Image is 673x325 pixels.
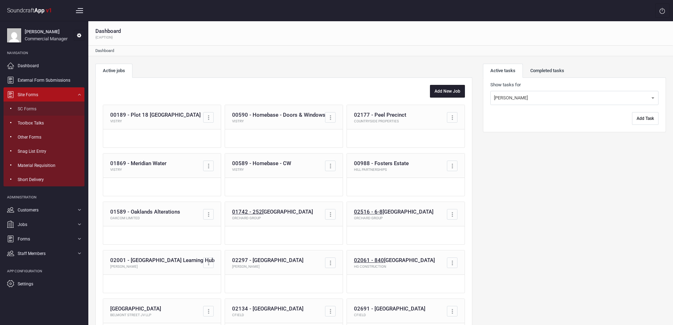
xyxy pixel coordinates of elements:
li: Navigation [4,46,84,57]
a: Material Requisition [4,158,84,172]
span: Michael Bishop [490,91,659,105]
h1: Dashboard [95,28,121,35]
span: Forms [18,236,30,242]
li: Administration [4,190,84,201]
h5: 00189 - Plot 18 [GEOGRAPHIC_DATA] [110,111,201,118]
h5: [GEOGRAPHIC_DATA] [354,208,433,215]
nav: breadcrumb [88,21,673,56]
a: Snag List Entry [4,144,84,158]
a: Customers [4,203,84,217]
h5: 00590 - Homebase - Doors & Windows [232,111,325,118]
p: Vistry [110,118,201,124]
a: Dashboard [4,58,84,72]
a: Site Forms [4,87,84,101]
h5: 02691 - [GEOGRAPHIC_DATA] [354,305,425,312]
a: SC Forms [4,101,84,116]
p: Orchard Group [232,215,313,221]
a: Short Delivery [4,172,84,186]
p: Hill Partnerships [354,167,409,172]
p: Oakcom Limited [110,215,180,221]
strong: App [34,7,45,14]
span: Michael Bishop [491,91,658,105]
span: Dashboard [18,63,39,69]
p: Belmont Street JV LLP [110,312,161,318]
span: Toolbox Talks [18,120,44,126]
span: Staff Members [18,250,46,257]
p: Vistry [110,167,166,172]
a: Completed tasks [523,64,572,78]
button: Add Task [632,112,659,125]
a: Jobs [4,217,84,231]
label: Show tasks for [490,81,521,88]
h5: 01589 - Oaklands Alterations [110,208,180,215]
strong: [PERSON_NAME] [25,29,60,34]
p: Vistry [232,167,291,172]
span: External Form Submissions [18,77,70,83]
h5: 02297 - [GEOGRAPHIC_DATA] [232,257,303,264]
h5: [GEOGRAPHIC_DATA] [354,257,435,264]
h5: 02177 - Peel Precinct [354,111,406,118]
span: Short Delivery [18,176,44,183]
h5: 01869 - Meridian Water [110,160,166,167]
a: External Form Submissions [4,73,84,87]
span: Customers [18,207,39,213]
a: Staff Members [4,246,84,260]
a: Active tasks [483,64,523,78]
h5: 02134 - [GEOGRAPHIC_DATA] [232,305,303,312]
p: Countryside Properties [354,118,406,124]
li: Dashboard [95,47,114,54]
p: Orchard Group [354,215,433,221]
h5: [GEOGRAPHIC_DATA] [110,305,161,312]
h5: [GEOGRAPHIC_DATA] [232,208,313,215]
li: App Configuration [4,264,84,275]
span: Jobs [18,221,27,228]
a: Toolbox Talks [4,116,84,130]
span: Site Forms [18,92,38,98]
p: {caption} [95,35,121,40]
span: Settings [18,281,33,287]
h5: 02001 - [GEOGRAPHIC_DATA] Learning Hub [110,257,214,264]
tcxspan: Call 02516 - 6-8 via 3CX [354,209,383,215]
p: [PERSON_NAME] [110,264,214,269]
p: CField [354,312,425,318]
strong: v1 [46,7,52,14]
p: Vistry [232,118,325,124]
a: Other Forms [4,130,84,144]
span: Snag List Entry [18,148,46,155]
span: Commercial Manager [25,36,67,41]
span: Material Requisition [18,162,55,169]
h5: 00988 - Fosters Estate [354,160,409,167]
a: Settings [4,277,84,291]
a: Active jobs [95,64,132,78]
a: Forms [4,232,84,246]
p: HG Construction [354,264,435,269]
span: Other Forms [18,134,41,140]
tcxspan: Call 01742 - 252 via 3CX [232,209,262,215]
h5: 00589 - Homebase - CW [232,160,291,167]
p: [PERSON_NAME] [232,264,303,269]
a: Add New Job [430,85,465,98]
p: CField [232,312,303,318]
span: SC Forms [18,106,36,112]
tcxspan: Call 02061 - 840 via 3CX [354,257,384,263]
